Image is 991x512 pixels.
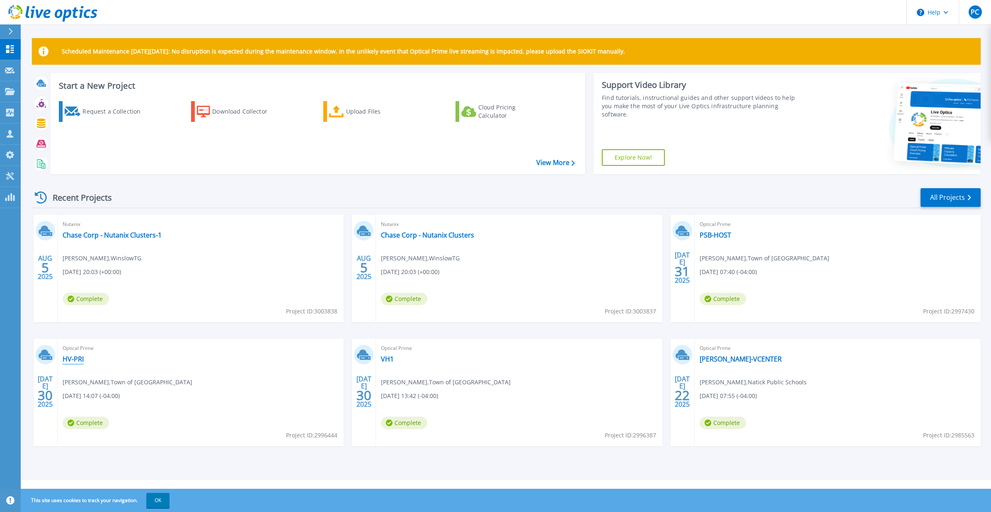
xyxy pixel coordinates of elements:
span: Project ID: 2996387 [605,431,656,440]
span: Optical Prime [63,344,339,353]
span: [PERSON_NAME] , Town of [GEOGRAPHIC_DATA] [63,378,192,387]
span: [PERSON_NAME] , Town of [GEOGRAPHIC_DATA] [381,378,511,387]
span: 30 [38,392,53,399]
span: [DATE] 20:03 (+00:00) [63,267,121,277]
div: Cloud Pricing Calculator [478,103,545,120]
span: Nutanix [381,220,657,229]
span: PC [971,9,979,15]
span: 5 [41,264,49,271]
h3: Start a New Project [59,81,574,90]
span: [DATE] 13:42 (-04:00) [381,391,438,400]
span: Optical Prime [381,344,657,353]
div: [DATE] 2025 [674,376,690,407]
div: Find tutorials, instructional guides and other support videos to help you make the most of your L... [602,94,801,119]
span: Project ID: 2985563 [923,431,974,440]
span: [PERSON_NAME] , WinslowTG [63,254,141,263]
div: [DATE] 2025 [356,376,372,407]
div: Request a Collection [82,103,149,120]
a: VH1 [381,355,394,363]
div: [DATE] 2025 [674,252,690,283]
a: HV-PRI [63,355,84,363]
span: Project ID: 2997430 [923,307,974,316]
span: Complete [63,417,109,429]
span: Project ID: 3003838 [286,307,337,316]
span: 30 [356,392,371,399]
span: [DATE] 14:07 (-04:00) [63,391,120,400]
a: Download Collector [191,101,283,122]
span: Project ID: 3003837 [605,307,656,316]
span: 5 [360,264,368,271]
div: AUG 2025 [356,252,372,283]
div: Download Collector [212,103,279,120]
span: Complete [700,293,746,305]
div: Recent Projects [32,187,123,208]
span: [DATE] 07:40 (-04:00) [700,267,757,277]
div: Support Video Library [602,80,801,90]
div: Upload Files [346,103,412,120]
span: Complete [700,417,746,429]
a: [PERSON_NAME]-VCENTER [700,355,782,363]
span: Complete [63,293,109,305]
span: [PERSON_NAME] , Natick Public Schools [700,378,807,387]
span: Optical Prime [700,344,976,353]
span: This site uses cookies to track your navigation. [23,493,170,508]
a: Upload Files [323,101,416,122]
a: Cloud Pricing Calculator [456,101,548,122]
span: 31 [675,268,690,275]
span: Optical Prime [700,220,976,229]
div: AUG 2025 [37,252,53,283]
a: All Projects [921,188,981,207]
p: Scheduled Maintenance [DATE][DATE]: No disruption is expected during the maintenance window. In t... [62,48,625,55]
span: Nutanix [63,220,339,229]
a: View More [536,159,575,167]
span: [DATE] 07:55 (-04:00) [700,391,757,400]
a: Chase Corp - Nutanix Clusters-1 [63,231,162,239]
a: Explore Now! [602,149,665,166]
span: Project ID: 2996444 [286,431,337,440]
div: [DATE] 2025 [37,376,53,407]
span: Complete [381,417,427,429]
span: Complete [381,293,427,305]
button: OK [146,493,170,508]
a: PSB-HOST [700,231,731,239]
span: [DATE] 20:03 (+00:00) [381,267,439,277]
a: Request a Collection [59,101,151,122]
span: [PERSON_NAME] , WinslowTG [381,254,460,263]
a: Chase Corp - Nutanix Clusters [381,231,474,239]
span: 22 [675,392,690,399]
span: [PERSON_NAME] , Town of [GEOGRAPHIC_DATA] [700,254,829,263]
